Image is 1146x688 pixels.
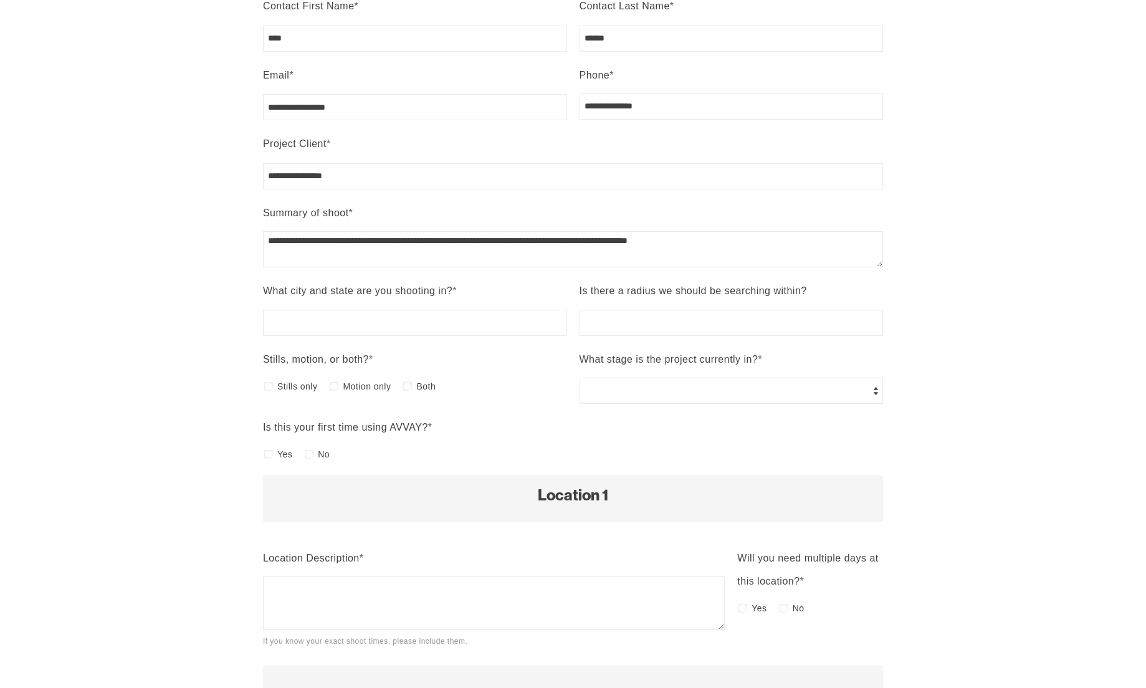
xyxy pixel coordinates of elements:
[264,450,273,459] input: Yes
[263,285,452,296] span: What city and state are you shooting in?
[277,446,292,463] span: Yes
[416,378,436,395] span: Both
[263,553,360,563] span: Location Description
[318,446,330,463] span: No
[580,354,758,365] span: What stage is the project currently in?
[330,382,338,391] input: Motion only
[263,70,289,80] span: Email
[580,1,670,11] span: Contact Last Name
[580,70,610,80] span: Phone
[738,604,747,613] input: Yes
[263,310,567,336] input: What city and state are you shooting in?*
[263,354,369,365] span: Stills, motion, or both?
[277,378,318,395] span: Stills only
[305,450,313,459] input: No
[263,1,355,11] span: Contact First Name
[780,604,788,613] input: No
[793,600,805,617] span: No
[263,26,567,52] input: Contact First Name*
[580,26,884,52] input: Contact Last Name*
[263,576,725,630] textarea: Location Description*If you know your exact shoot times, please include them.
[263,637,467,646] span: If you know your exact shoot times, please include them.
[752,600,766,617] span: Yes
[263,163,883,189] input: Project Client*
[275,488,871,504] h2: Location 1
[263,231,883,267] textarea: Summary of shoot*
[580,93,884,120] input: Phone*
[580,310,884,336] input: Is there a radius we should be searching within?
[580,285,807,296] span: Is there a radius we should be searching within?
[263,422,428,432] span: Is this your first time using AVVAY?
[737,553,878,586] span: Will you need multiple days at this location?
[264,382,273,391] input: Stills only
[343,378,391,395] span: Motion only
[263,138,327,149] span: Project Client
[263,94,567,120] input: Email*
[580,378,884,404] select: What stage is the project currently in?*
[403,382,412,391] input: Both
[263,208,349,218] span: Summary of shoot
